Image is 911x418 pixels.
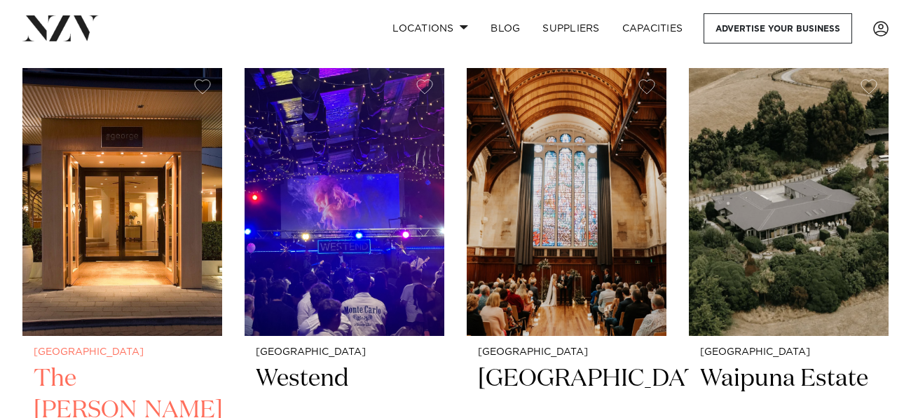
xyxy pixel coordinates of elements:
[611,13,694,43] a: Capacities
[34,347,211,358] small: [GEOGRAPHIC_DATA]
[700,347,877,358] small: [GEOGRAPHIC_DATA]
[381,13,479,43] a: Locations
[478,347,655,358] small: [GEOGRAPHIC_DATA]
[256,347,433,358] small: [GEOGRAPHIC_DATA]
[704,13,852,43] a: Advertise your business
[22,15,99,41] img: nzv-logo.png
[479,13,531,43] a: BLOG
[531,13,610,43] a: SUPPLIERS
